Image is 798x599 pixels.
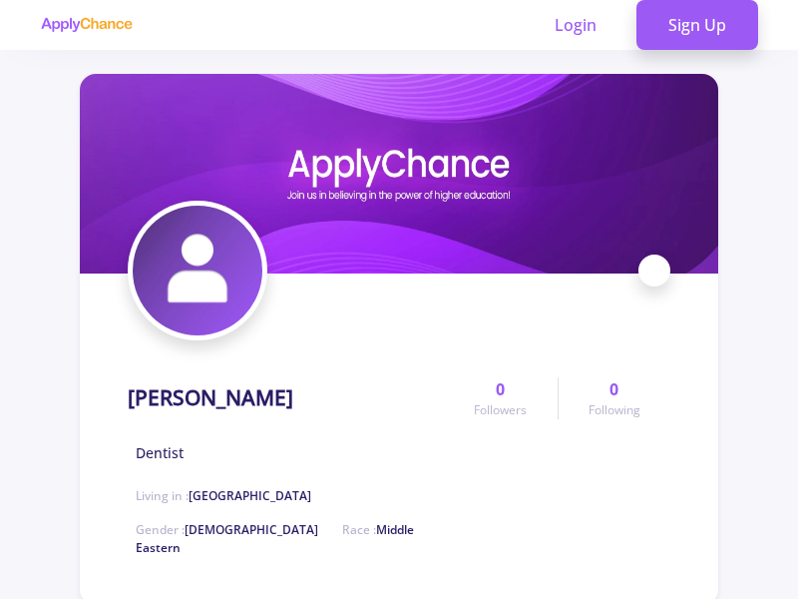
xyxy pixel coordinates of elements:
span: Race : [136,521,414,556]
span: [DEMOGRAPHIC_DATA] [185,521,318,538]
span: Following [589,401,640,419]
a: 0Following [558,377,670,419]
span: Middle Eastern [136,521,414,556]
span: 0 [609,377,618,401]
span: [GEOGRAPHIC_DATA] [189,487,311,504]
span: Living in : [136,487,311,504]
a: 0Followers [444,377,557,419]
span: 0 [496,377,505,401]
span: Gender : [136,521,318,538]
span: Followers [474,401,527,419]
h1: [PERSON_NAME] [128,385,293,410]
span: Dentist [136,442,184,463]
img: applychance logo text only [40,17,133,33]
img: Parsa Farzincover image [80,74,718,274]
img: Parsa Farzinavatar [133,206,262,335]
